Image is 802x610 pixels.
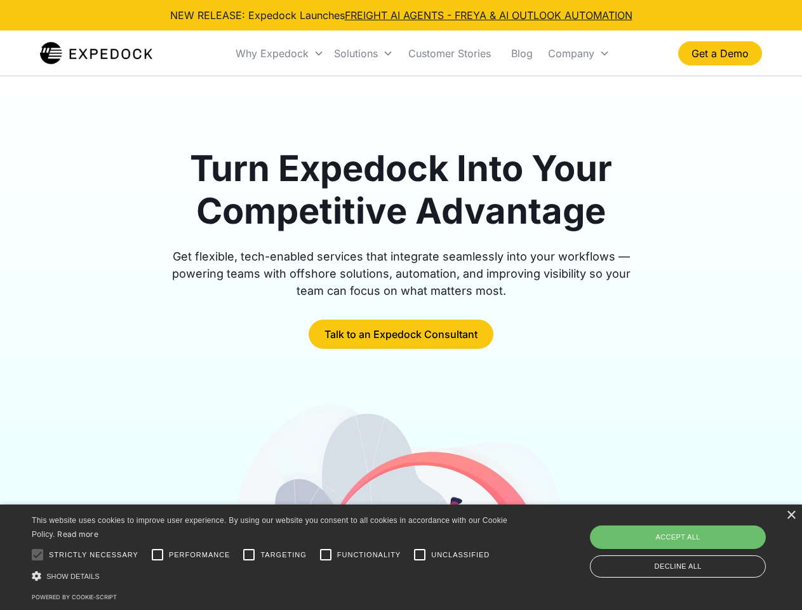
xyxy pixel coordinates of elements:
[398,32,501,75] a: Customer Stories
[157,147,645,233] h1: Turn Expedock Into Your Competitive Advantage
[309,320,493,349] a: Talk to an Expedock Consultant
[46,573,100,580] span: Show details
[49,550,138,560] span: Strictly necessary
[169,550,231,560] span: Performance
[40,41,152,66] img: Expedock Logo
[32,569,512,583] div: Show details
[40,41,152,66] a: home
[32,516,507,539] span: This website uses cookies to improve user experience. By using our website you consent to all coo...
[57,529,98,539] a: Read more
[170,8,632,23] div: NEW RELEASE: Expedock Launches
[334,47,378,60] div: Solutions
[678,41,762,65] a: Get a Demo
[431,550,490,560] span: Unclassified
[329,32,398,75] div: Solutions
[236,47,309,60] div: Why Expedock
[591,473,802,610] iframe: Chat Widget
[543,32,615,75] div: Company
[157,248,645,299] div: Get flexible, tech-enabled services that integrate seamlessly into your workflows — powering team...
[345,9,632,22] a: FREIGHT AI AGENTS - FREYA & AI OUTLOOK AUTOMATION
[32,593,117,600] a: Powered by cookie-script
[548,47,594,60] div: Company
[231,32,329,75] div: Why Expedock
[260,550,306,560] span: Targeting
[501,32,543,75] a: Blog
[337,550,401,560] span: Functionality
